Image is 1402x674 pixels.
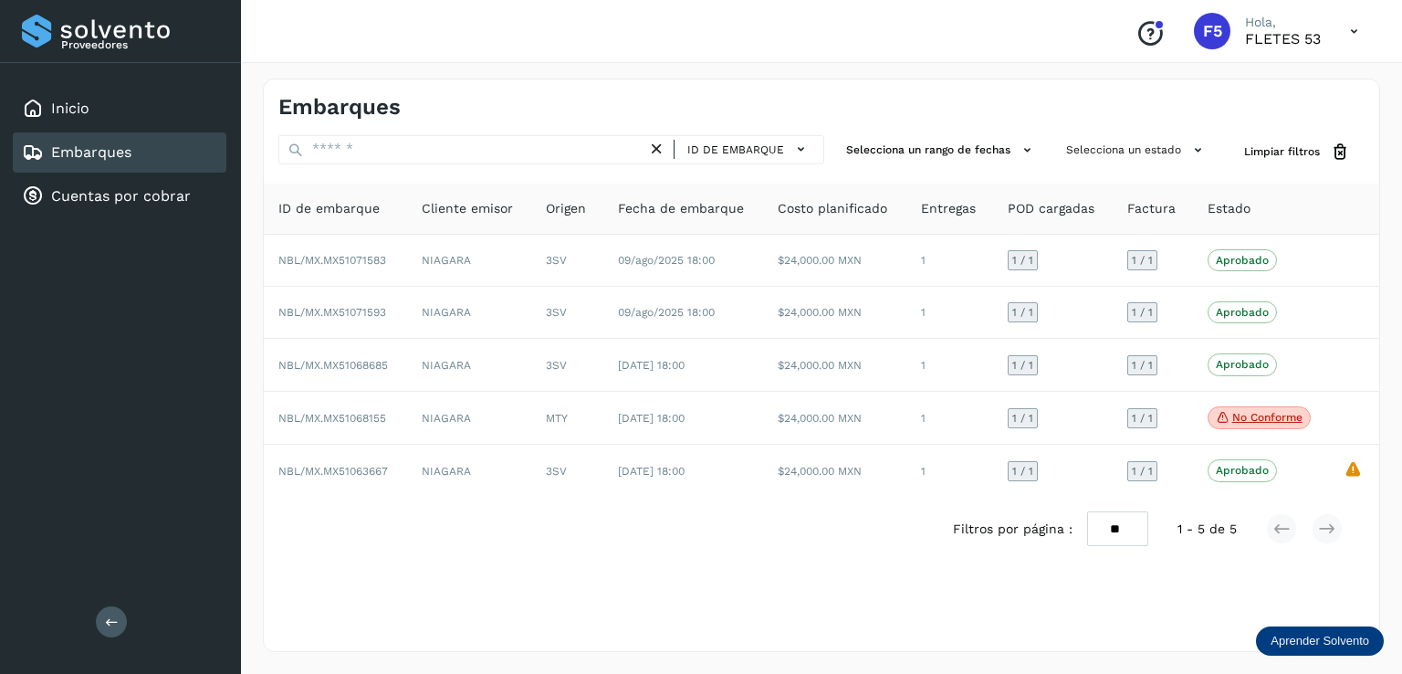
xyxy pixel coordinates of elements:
span: 1 / 1 [1012,466,1033,477]
p: Aprobado [1216,464,1269,477]
span: Filtros por página : [953,520,1072,539]
td: 1 [906,339,993,391]
td: $24,000.00 MXN [763,392,906,446]
h4: Embarques [278,94,401,121]
span: ID de embarque [278,199,380,218]
div: Inicio [13,89,226,129]
span: 1 / 1 [1132,413,1153,424]
td: MTY [531,392,602,446]
p: Aprender Solvento [1271,634,1369,648]
span: 1 - 5 de 5 [1177,520,1237,539]
button: Limpiar filtros [1229,135,1365,169]
p: FLETES 53 [1245,30,1321,47]
span: 1 / 1 [1132,307,1153,318]
span: ID de embarque [687,142,784,158]
td: $24,000.00 MXN [763,287,906,339]
td: $24,000.00 MXN [763,235,906,287]
td: 1 [906,287,993,339]
span: [DATE] 18:00 [618,412,685,425]
span: POD cargadas [1008,199,1094,218]
span: NBL/MX.MX51071593 [278,306,386,319]
a: Inicio [51,100,89,117]
span: NBL/MX.MX51068685 [278,359,388,372]
span: NBL/MX.MX51071583 [278,254,386,267]
span: NBL/MX.MX51063667 [278,465,388,478]
td: $24,000.00 MXN [763,339,906,391]
td: NIAGARA [407,339,531,391]
span: Factura [1127,199,1176,218]
td: 1 [906,235,993,287]
span: 09/ago/2025 18:00 [618,306,715,319]
td: NIAGARA [407,445,531,496]
span: 1 / 1 [1132,360,1153,371]
span: 1 / 1 [1132,466,1153,477]
span: Origen [546,199,586,218]
span: 1 / 1 [1012,307,1033,318]
span: Fecha de embarque [618,199,744,218]
td: 1 [906,445,993,496]
p: Proveedores [61,38,219,51]
button: Selecciona un estado [1059,135,1215,165]
span: NBL/MX.MX51068155 [278,412,386,425]
span: Costo planificado [778,199,887,218]
span: 1 / 1 [1132,255,1153,266]
span: [DATE] 18:00 [618,359,685,372]
span: 1 / 1 [1012,360,1033,371]
button: ID de embarque [682,136,816,163]
span: 1 / 1 [1012,413,1033,424]
td: NIAGARA [407,392,531,446]
p: No conforme [1232,411,1303,424]
td: 1 [906,392,993,446]
a: Embarques [51,143,131,161]
div: Aprender Solvento [1256,627,1384,656]
p: Hola, [1245,15,1321,30]
p: Aprobado [1216,358,1269,371]
td: 3SV [531,235,602,287]
span: [DATE] 18:00 [618,465,685,478]
span: 1 / 1 [1012,255,1033,266]
td: NIAGARA [407,287,531,339]
p: Aprobado [1216,254,1269,267]
button: Selecciona un rango de fechas [839,135,1044,165]
a: Cuentas por cobrar [51,187,191,205]
span: 09/ago/2025 18:00 [618,254,715,267]
td: 3SV [531,339,602,391]
div: Embarques [13,132,226,173]
p: Aprobado [1216,306,1269,319]
span: Entregas [921,199,976,218]
td: $24,000.00 MXN [763,445,906,496]
td: 3SV [531,445,602,496]
span: Cliente emisor [422,199,513,218]
td: NIAGARA [407,235,531,287]
td: 3SV [531,287,602,339]
div: Cuentas por cobrar [13,176,226,216]
span: Estado [1208,199,1250,218]
span: Limpiar filtros [1244,143,1320,160]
